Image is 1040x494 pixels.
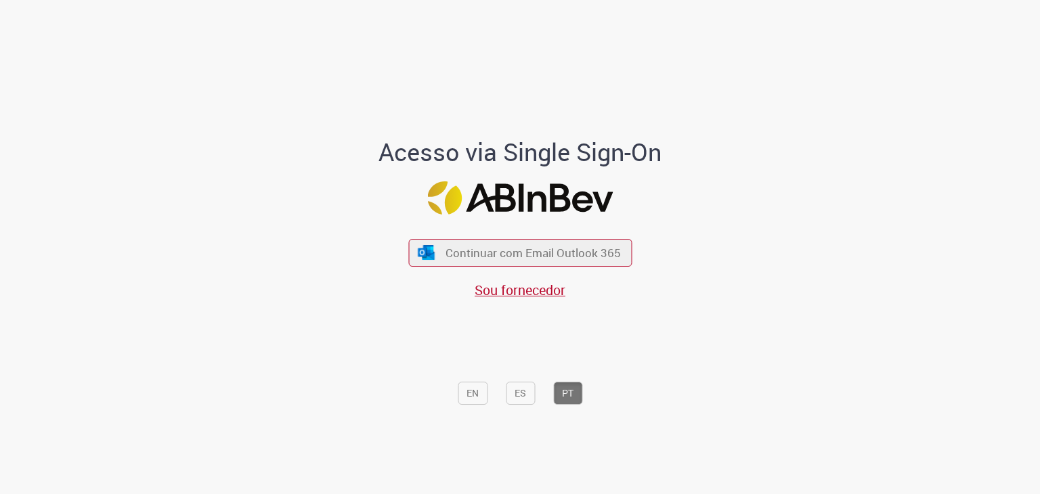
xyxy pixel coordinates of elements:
[417,246,436,260] img: ícone Azure/Microsoft 360
[408,239,632,267] button: ícone Azure/Microsoft 360 Continuar com Email Outlook 365
[458,382,487,405] button: EN
[475,281,565,299] a: Sou fornecedor
[506,382,535,405] button: ES
[332,139,708,166] h1: Acesso via Single Sign-On
[446,245,621,261] span: Continuar com Email Outlook 365
[553,382,582,405] button: PT
[427,181,613,215] img: Logo ABInBev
